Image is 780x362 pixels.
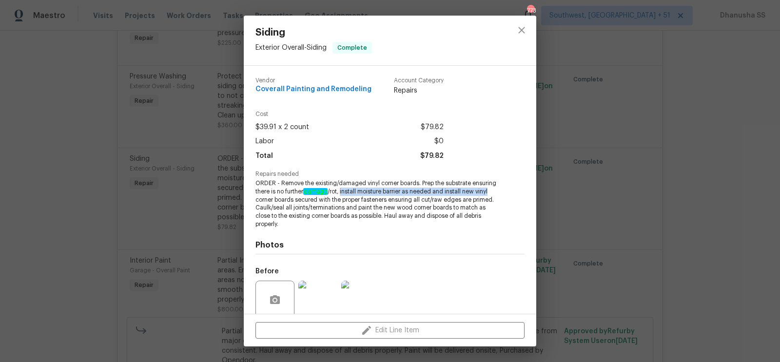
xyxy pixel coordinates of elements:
[255,44,327,51] span: Exterior Overall - Siding
[255,77,371,84] span: Vendor
[255,27,372,38] span: Siding
[394,86,444,95] span: Repairs
[255,86,371,93] span: Coverall Painting and Remodeling
[421,120,444,134] span: $79.82
[255,149,273,163] span: Total
[255,120,309,134] span: $39.91 x 2 count
[255,171,525,177] span: Repairs needed
[255,134,274,149] span: Labor
[255,111,444,117] span: Cost
[303,188,328,195] em: damage
[255,240,525,250] h4: Photos
[420,149,444,163] span: $79.82
[510,19,533,42] button: close
[434,134,444,149] span: $0
[255,179,498,229] span: ORDER - Remove the existing/damaged vinyl corner boards. Prep the substrate ensuring there is no ...
[394,77,444,84] span: Account Category
[527,6,534,16] div: 773
[333,43,371,53] span: Complete
[255,268,279,275] h5: Before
